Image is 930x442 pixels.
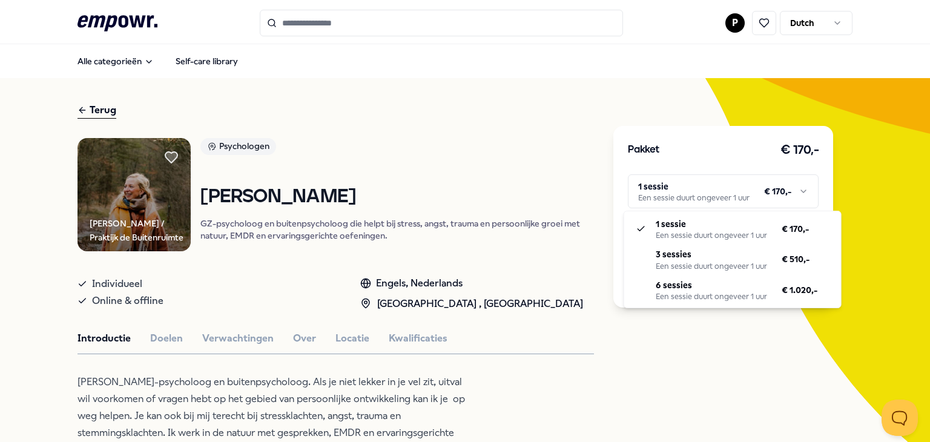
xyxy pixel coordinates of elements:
div: Een sessie duurt ongeveer 1 uur [656,231,767,240]
p: 6 sessies [656,279,767,292]
span: € 170,- [782,222,809,236]
span: € 510,- [782,252,810,266]
p: 1 sessie [656,217,767,231]
div: Een sessie duurt ongeveer 1 uur [656,262,767,271]
p: 3 sessies [656,248,767,261]
div: Een sessie duurt ongeveer 1 uur [656,292,767,302]
span: € 1.020,- [782,283,817,297]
